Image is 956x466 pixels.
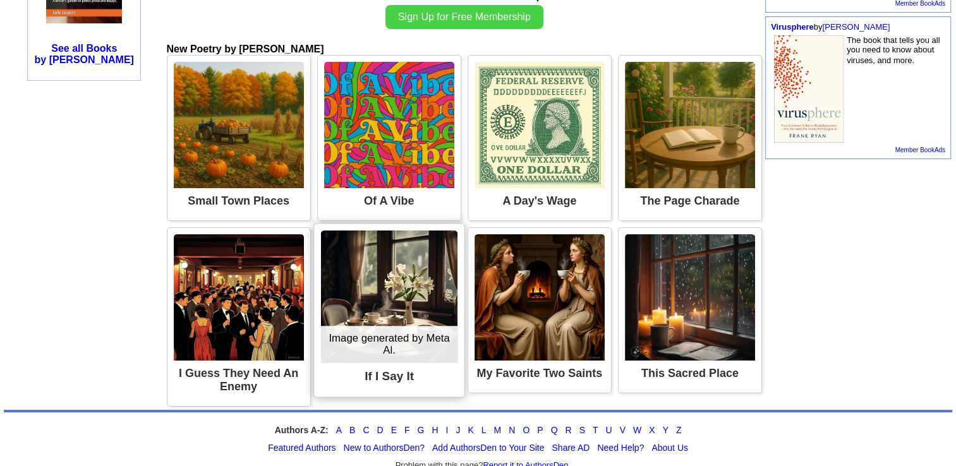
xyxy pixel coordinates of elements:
div: Of A Vibe [324,188,454,214]
a: T [593,425,598,435]
img: Poem Image [625,62,755,188]
a: Poem Image A Day's Wage [475,62,605,214]
img: 76963.jpg [774,35,844,142]
a: Member BookAds [895,146,945,153]
img: Poem Image [625,234,755,361]
a: Q [551,425,558,435]
b: New Poetry by [PERSON_NAME] [167,44,324,54]
a: Poem Image Small Town Places [174,62,304,214]
a: Poem Image I Guess They Need An Enemy [174,234,304,400]
a: Add AuthorsDen to Your Site [432,443,544,453]
a: X [649,425,655,435]
a: V [620,425,626,435]
img: Poem Image [174,62,304,188]
a: D [377,425,383,435]
a: S [579,425,585,435]
img: Poem Image [174,234,304,361]
a: [PERSON_NAME] [822,22,890,32]
div: Small Town Places [174,188,304,214]
a: Poem Image The Page Charade [625,62,755,214]
div: If I Say It [320,363,457,390]
a: A [336,425,342,435]
font: by [771,22,890,32]
a: H [432,425,438,435]
img: Poem Image [475,234,605,361]
a: G [417,425,424,435]
a: Featured Authors [268,443,336,453]
a: C [363,425,369,435]
div: My Favorite Two Saints [475,361,605,386]
a: Need Help? [597,443,644,453]
a: W [633,425,641,435]
a: Virusphere [771,22,814,32]
a: About Us [651,443,688,453]
strong: Authors A-Z: [275,425,329,435]
a: Share AD [552,443,590,453]
img: Poem Image [324,62,454,188]
a: P [537,425,543,435]
button: Sign Up for Free Membership [385,5,543,29]
a: B [349,425,355,435]
a: F [404,425,410,435]
a: Sign Up for Free Membership [385,11,543,22]
div: Image generated by Meta Al. [320,326,457,364]
a: Z [676,425,682,435]
b: See all Books by [PERSON_NAME] [35,43,134,65]
img: shim.gif [46,23,47,30]
a: N [509,425,515,435]
a: E [391,425,397,435]
a: O [523,425,529,435]
a: M [494,425,502,435]
a: I [445,425,448,435]
a: Poem Image Of A Vibe [324,62,454,214]
div: This Sacred Place [625,361,755,386]
img: Poem Image [320,230,457,363]
a: Poem Image My Favorite Two Saints [475,234,605,386]
a: Y [663,425,669,435]
a: See all Booksby [PERSON_NAME] [35,43,134,65]
a: U [605,425,612,435]
a: J [456,425,460,435]
div: I Guess They Need An Enemy [174,361,304,400]
div: The Page Charade [625,188,755,214]
a: New to AuthorsDen? [344,443,425,453]
a: R [565,425,571,435]
img: Poem Image [475,62,605,188]
font: The book that tells you all you need to know about viruses, and more. [847,35,940,65]
a: Poem Image Image generated by Meta Al. If I Say It [320,230,457,390]
a: K [468,425,473,435]
a: L [481,425,487,435]
a: Poem Image This Sacred Place [625,234,755,386]
div: A Day's Wage [475,188,605,214]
